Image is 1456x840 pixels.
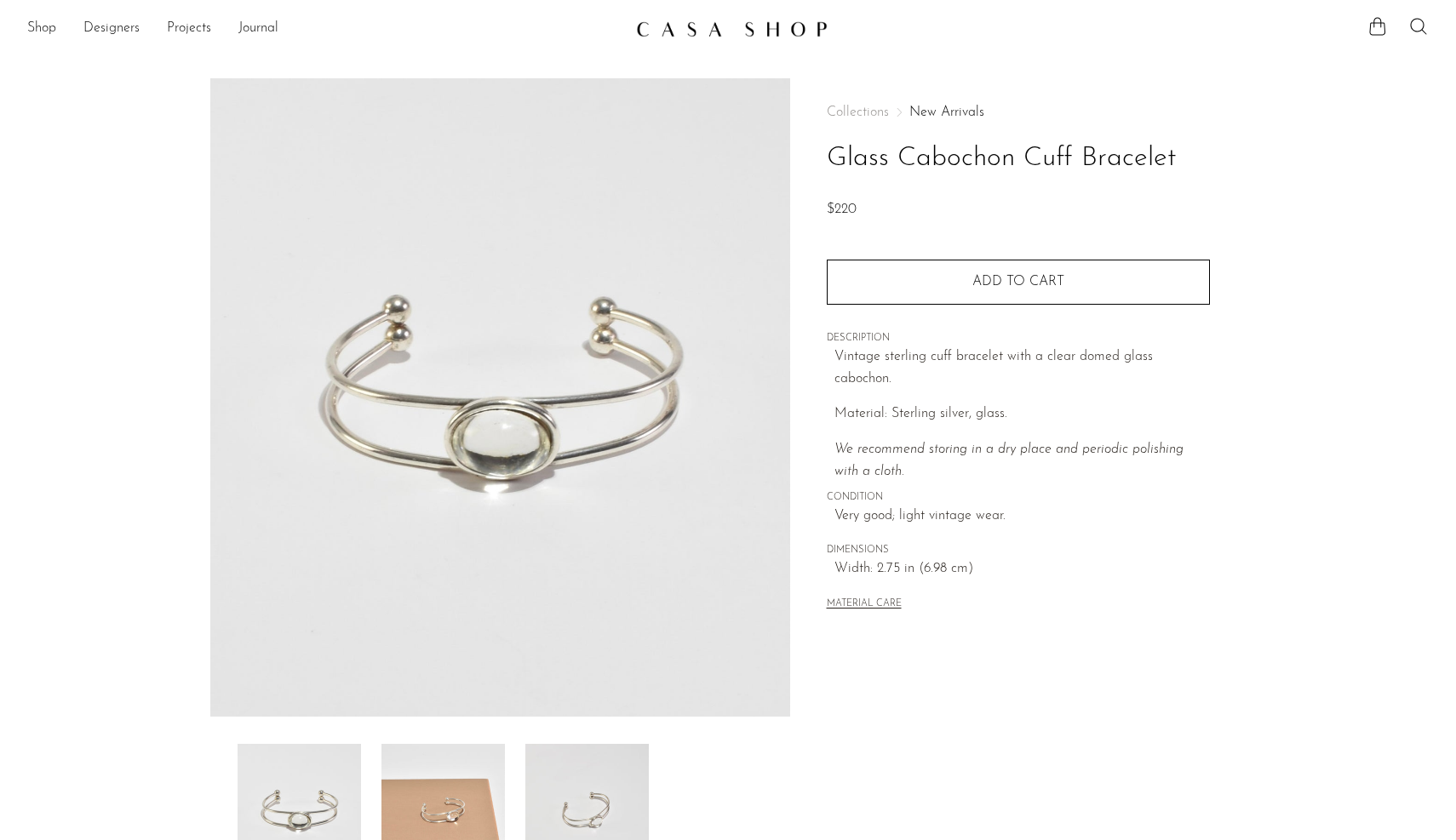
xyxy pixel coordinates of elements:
[834,403,1210,426] p: Material: Sterling silver, glass.
[827,490,1210,506] span: CONDITION
[972,275,1064,289] span: Add to cart
[909,106,984,119] a: New Arrivals
[210,78,790,717] img: Glass Cabochon Cuff Bracelet
[27,14,622,43] nav: Desktop navigation
[827,331,1210,346] span: DESCRIPTION
[27,14,622,43] ul: NEW HEADER MENU
[827,598,902,611] button: MATERIAL CARE
[83,18,140,40] a: Designers
[27,18,56,40] a: Shop
[834,506,1210,528] span: Very good; light vintage wear.
[827,543,1210,558] span: DIMENSIONS
[827,106,889,119] span: Collections
[827,137,1210,180] h1: Glass Cabochon Cuff Bracelet
[167,18,211,40] a: Projects
[827,203,857,216] span: $220
[834,443,1184,478] i: We recommend storing in a dry place and periodic polishing with a cloth.
[834,346,1210,390] p: Vintage sterling cuff bracelet with a clear domed glass cabochon.
[827,106,1210,119] nav: Breadcrumbs
[834,558,1210,580] span: Width: 2.75 in (6.98 cm)
[827,260,1210,304] button: Add to cart
[238,18,278,40] a: Journal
